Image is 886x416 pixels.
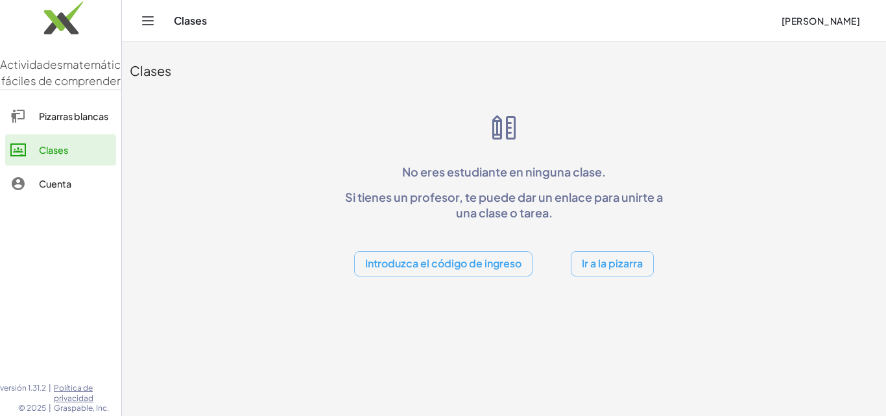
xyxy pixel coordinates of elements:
[49,403,51,413] font: |
[5,101,116,132] a: Pizarras blancas
[39,110,108,122] font: Pizarras blancas
[782,15,860,27] font: [PERSON_NAME]
[49,383,51,393] font: |
[5,168,116,199] a: Cuenta
[345,190,663,219] font: Si tienes un profesor, te puede dar un enlace para unirte a una clase o tarea.
[54,383,93,403] font: Política de privacidad
[365,256,521,270] font: Introduzca el código de ingreso
[18,403,46,413] font: © 2025
[54,403,109,413] font: Graspable, Inc.
[571,251,654,276] button: Ir a la pizarra
[354,251,533,276] button: Introduzca el código de ingreso
[582,256,643,270] font: Ir a la pizarra
[5,134,116,165] a: Clases
[138,10,158,31] button: Cambiar navegación
[771,9,870,32] button: [PERSON_NAME]
[130,62,171,79] font: Clases
[402,164,606,179] font: No eres estudiante en ninguna clase.
[54,383,121,403] a: Política de privacidad
[39,144,68,156] font: Clases
[39,178,71,190] font: Cuenta
[1,57,134,88] font: matemáticas fáciles de comprender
